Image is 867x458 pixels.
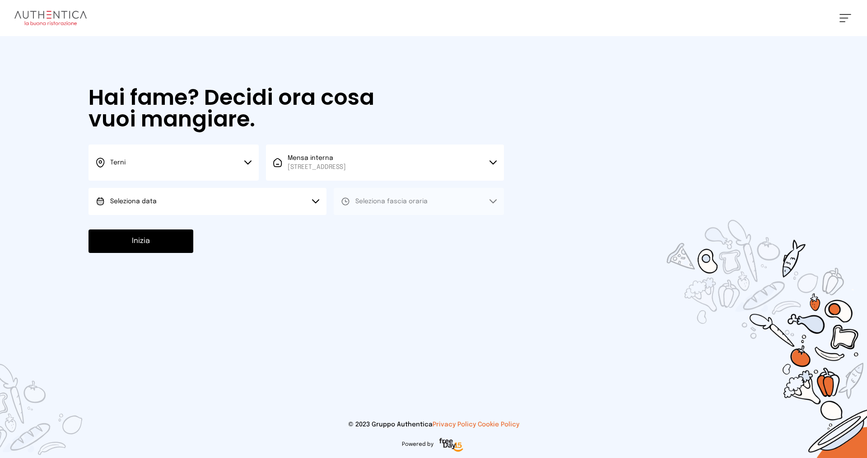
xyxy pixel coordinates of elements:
[402,441,433,448] span: Powered by
[89,229,193,253] button: Inizia
[89,188,326,215] button: Seleziona data
[355,198,428,205] span: Seleziona fascia oraria
[89,145,259,181] button: Terni
[14,11,87,25] img: logo.8f33a47.png
[334,188,504,215] button: Seleziona fascia oraria
[110,159,126,166] span: Terni
[433,421,476,428] a: Privacy Policy
[89,87,400,130] h1: Hai fame? Decidi ora cosa vuoi mangiare.
[288,154,346,172] span: Mensa interna
[437,436,466,454] img: logo-freeday.3e08031.png
[478,421,519,428] a: Cookie Policy
[614,168,867,458] img: sticker-selezione-mensa.70a28f7.png
[266,145,504,181] button: Mensa interna[STREET_ADDRESS]
[14,420,853,429] p: © 2023 Gruppo Authentica
[110,198,157,205] span: Seleziona data
[288,163,346,172] span: [STREET_ADDRESS]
